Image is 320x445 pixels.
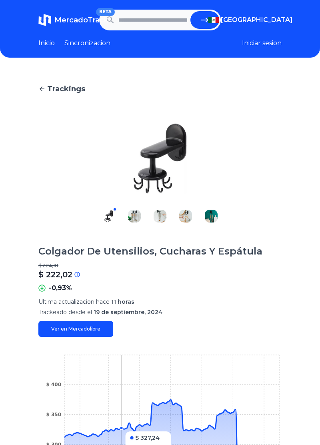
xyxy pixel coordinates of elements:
[128,210,141,222] img: Colgador De Utensilios, Cucharas Y Espátula
[221,15,293,25] span: [GEOGRAPHIC_DATA]
[38,14,51,26] img: MercadoTrack
[96,8,115,16] span: BETA
[38,269,72,280] p: $ 222,02
[46,412,61,417] tspan: $ 350
[111,298,134,305] span: 11 horas
[242,38,282,48] button: Iniciar sesion
[154,210,166,222] img: Colgador De Utensilios, Cucharas Y Espátula
[94,309,162,316] span: 19 de septiembre, 2024
[205,210,218,222] img: Colgador De Utensilios, Cucharas Y Espátula
[38,83,282,94] a: Trackings
[64,38,110,48] a: Sincronizacion
[54,16,108,24] span: MercadoTrack
[38,309,92,316] span: Trackeado desde el
[208,17,219,23] img: Mexico
[49,283,72,293] p: -0,93%
[38,14,99,26] a: MercadoTrackBETA
[47,83,85,94] span: Trackings
[83,120,237,197] img: Colgador De Utensilios, Cucharas Y Espátula
[38,245,262,258] h1: Colgador De Utensilios, Cucharas Y Espátula
[38,38,55,48] a: Inicio
[46,382,61,387] tspan: $ 400
[38,298,110,305] span: Ultima actualizacion hace
[208,15,282,25] button: [GEOGRAPHIC_DATA]
[179,210,192,222] img: Colgador De Utensilios, Cucharas Y Espátula
[38,263,282,269] p: $ 224,10
[102,210,115,222] img: Colgador De Utensilios, Cucharas Y Espátula
[38,321,113,337] a: Ver en Mercadolibre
